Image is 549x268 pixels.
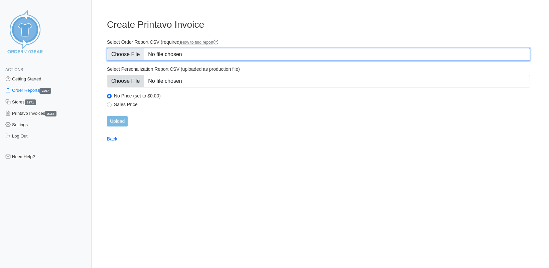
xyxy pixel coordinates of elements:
label: Select Personalization Report CSV (uploaded as production file) [107,66,530,72]
h3: Create Printavo Invoice [107,19,530,30]
label: Sales Price [114,101,530,107]
label: No Price (set to $0.00) [114,93,530,99]
span: 2171 [25,99,36,105]
label: Select Order Report CSV (required) [107,39,530,45]
span: Actions [5,67,23,72]
a: How to find report [181,40,219,45]
span: 2168 [45,111,56,116]
a: Back [107,136,117,142]
input: Upload [107,116,128,126]
span: 2207 [39,88,51,94]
